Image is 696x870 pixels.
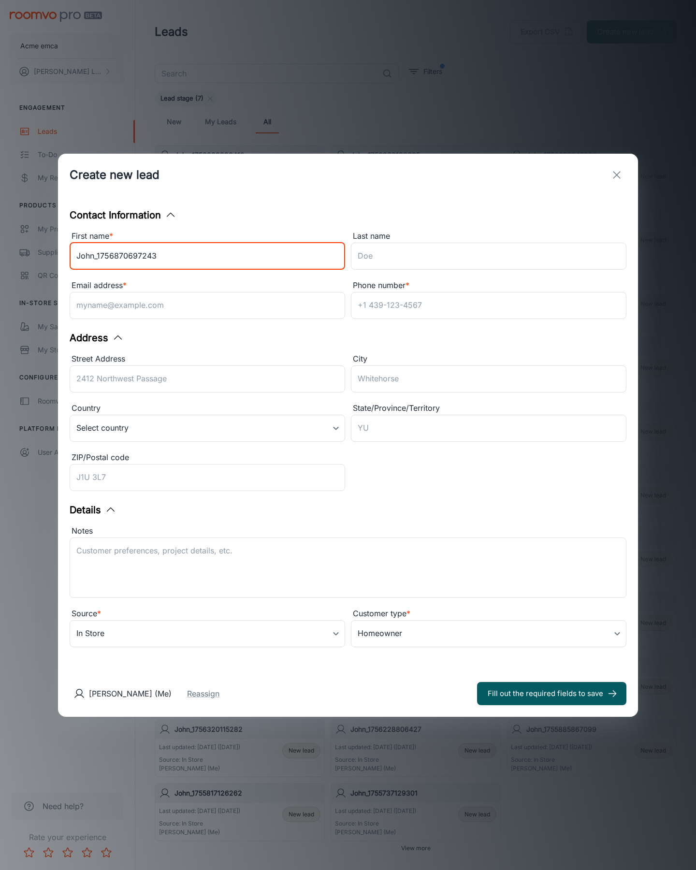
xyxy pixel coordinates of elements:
[351,292,626,319] input: +1 439-123-4567
[351,365,626,392] input: Whitehorse
[70,402,345,415] div: Country
[70,525,626,537] div: Notes
[70,292,345,319] input: myname@example.com
[351,402,626,415] div: State/Province/Territory
[351,415,626,442] input: YU
[70,243,345,270] input: John
[351,230,626,243] div: Last name
[70,279,345,292] div: Email address
[70,415,345,442] div: Select country
[477,682,626,705] button: Fill out the required fields to save
[70,208,176,222] button: Contact Information
[351,243,626,270] input: Doe
[351,279,626,292] div: Phone number
[70,230,345,243] div: First name
[351,608,626,620] div: Customer type
[70,331,124,345] button: Address
[70,503,116,517] button: Details
[70,365,345,392] input: 2412 Northwest Passage
[70,620,345,647] div: In Store
[70,451,345,464] div: ZIP/Postal code
[70,608,345,620] div: Source
[351,620,626,647] div: Homeowner
[187,688,219,699] button: Reassign
[89,688,172,699] p: [PERSON_NAME] (Me)
[70,353,345,365] div: Street Address
[351,353,626,365] div: City
[70,464,345,491] input: J1U 3L7
[607,165,626,185] button: exit
[70,166,159,184] h1: Create new lead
